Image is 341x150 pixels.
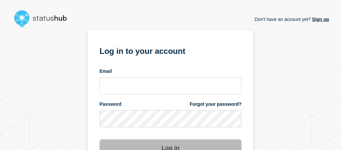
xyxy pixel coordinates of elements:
[100,101,121,107] span: Password
[12,8,75,29] img: StatusHub logo
[190,101,241,107] a: Forgot your password?
[100,68,112,75] span: Email
[254,11,329,27] p: Don't have an account yet?
[100,44,241,57] h1: Log in to your account
[311,17,329,22] a: Sign up
[100,77,241,94] input: email input
[100,110,241,127] input: password input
